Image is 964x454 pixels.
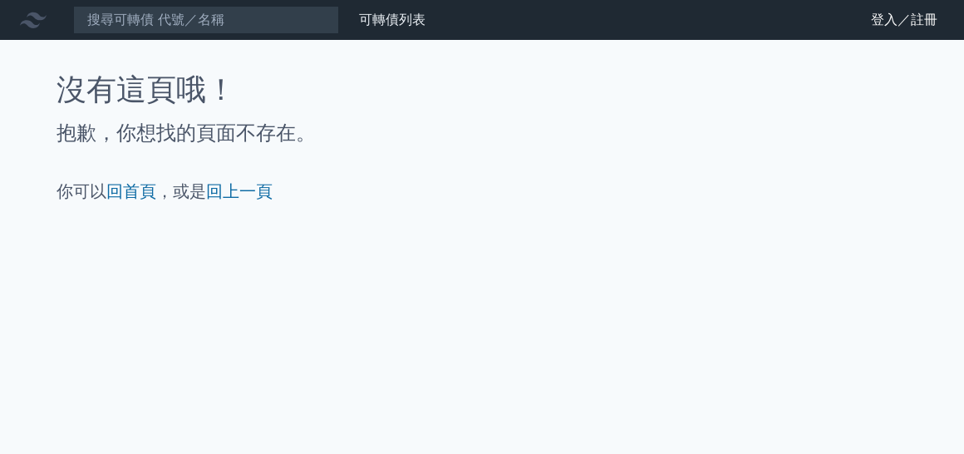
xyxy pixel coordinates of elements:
[57,180,907,203] p: 你可以 ，或是
[106,181,156,201] a: 回首頁
[57,73,907,106] h1: 沒有這頁哦！
[858,7,951,33] a: 登入／註冊
[206,181,273,201] a: 回上一頁
[73,6,339,34] input: 搜尋可轉債 代號／名稱
[57,120,907,146] h2: 抱歉，你想找的頁面不存在。
[359,12,425,27] a: 可轉債列表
